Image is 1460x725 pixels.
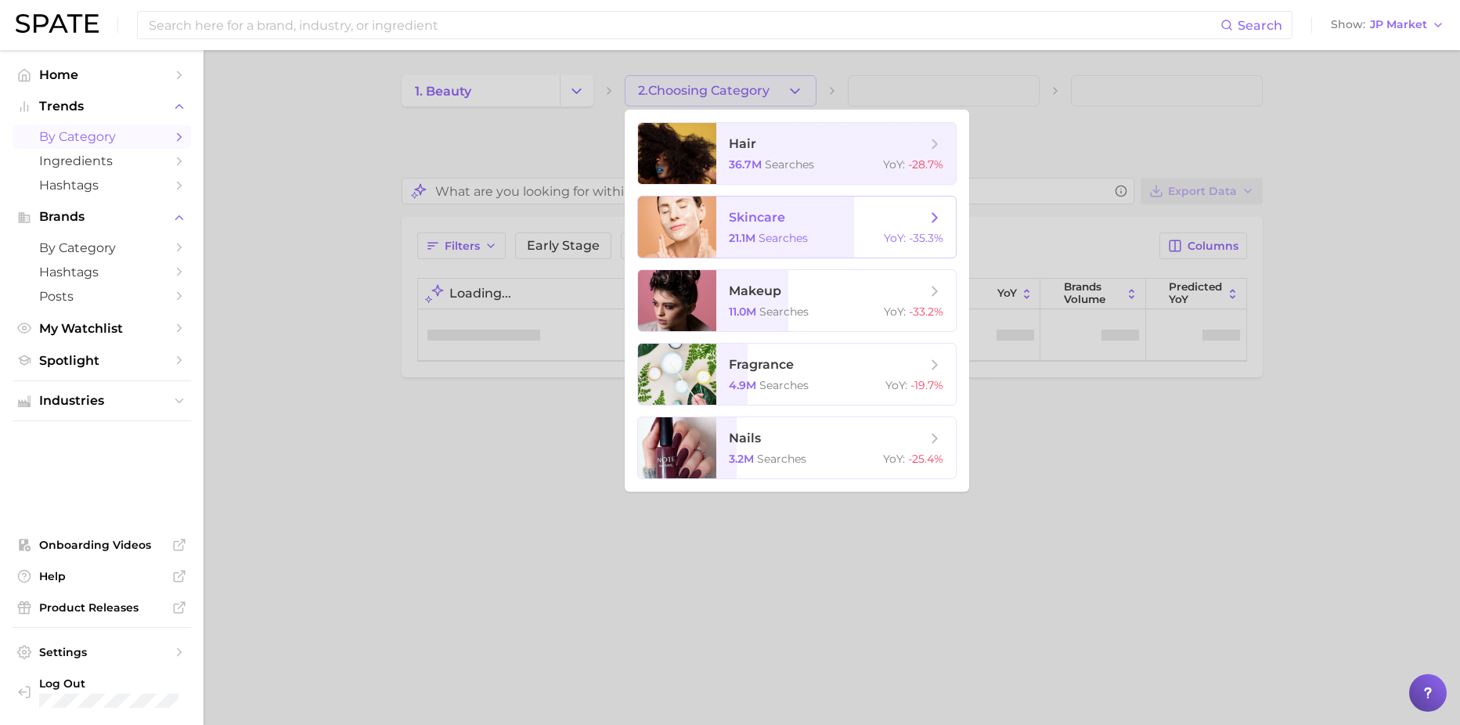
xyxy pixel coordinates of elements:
[39,569,164,583] span: Help
[759,231,808,245] span: searches
[885,378,907,392] span: YoY :
[729,136,756,151] span: hair
[39,394,164,408] span: Industries
[39,240,164,255] span: by Category
[39,67,164,82] span: Home
[39,538,164,552] span: Onboarding Videos
[39,129,164,144] span: by Category
[39,178,164,193] span: Hashtags
[13,236,191,260] a: by Category
[13,564,191,588] a: Help
[13,260,191,284] a: Hashtags
[908,452,943,466] span: -25.4%
[13,124,191,149] a: by Category
[729,210,785,225] span: skincare
[908,157,943,171] span: -28.7%
[765,157,814,171] span: searches
[729,157,762,171] span: 36.7m
[729,431,761,445] span: nails
[759,305,809,319] span: searches
[13,348,191,373] a: Spotlight
[13,389,191,413] button: Industries
[729,357,794,372] span: fragrance
[757,452,806,466] span: searches
[13,63,191,87] a: Home
[729,231,755,245] span: 21.1m
[13,205,191,229] button: Brands
[39,645,164,659] span: Settings
[39,676,178,691] span: Log Out
[909,231,943,245] span: -35.3%
[16,14,99,33] img: SPATE
[759,378,809,392] span: searches
[883,452,905,466] span: YoY :
[884,231,906,245] span: YoY :
[13,173,191,197] a: Hashtags
[13,640,191,664] a: Settings
[13,316,191,341] a: My Watchlist
[13,672,191,712] a: Log out. Currently logged in with e-mail jkno@cosmax.com.
[13,596,191,619] a: Product Releases
[1238,18,1282,33] span: Search
[729,452,754,466] span: 3.2m
[910,378,943,392] span: -19.7%
[39,265,164,280] span: Hashtags
[729,378,756,392] span: 4.9m
[13,284,191,308] a: Posts
[1331,20,1365,29] span: Show
[909,305,943,319] span: -33.2%
[729,305,756,319] span: 11.0m
[39,289,164,304] span: Posts
[13,149,191,173] a: Ingredients
[883,157,905,171] span: YoY :
[884,305,906,319] span: YoY :
[39,321,164,336] span: My Watchlist
[13,533,191,557] a: Onboarding Videos
[13,95,191,118] button: Trends
[39,210,164,224] span: Brands
[729,283,781,298] span: makeup
[39,153,164,168] span: Ingredients
[1327,15,1448,35] button: ShowJP Market
[39,99,164,114] span: Trends
[39,353,164,368] span: Spotlight
[147,12,1220,38] input: Search here for a brand, industry, or ingredient
[625,110,969,492] ul: 2.Choosing Category
[39,601,164,615] span: Product Releases
[1370,20,1427,29] span: JP Market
